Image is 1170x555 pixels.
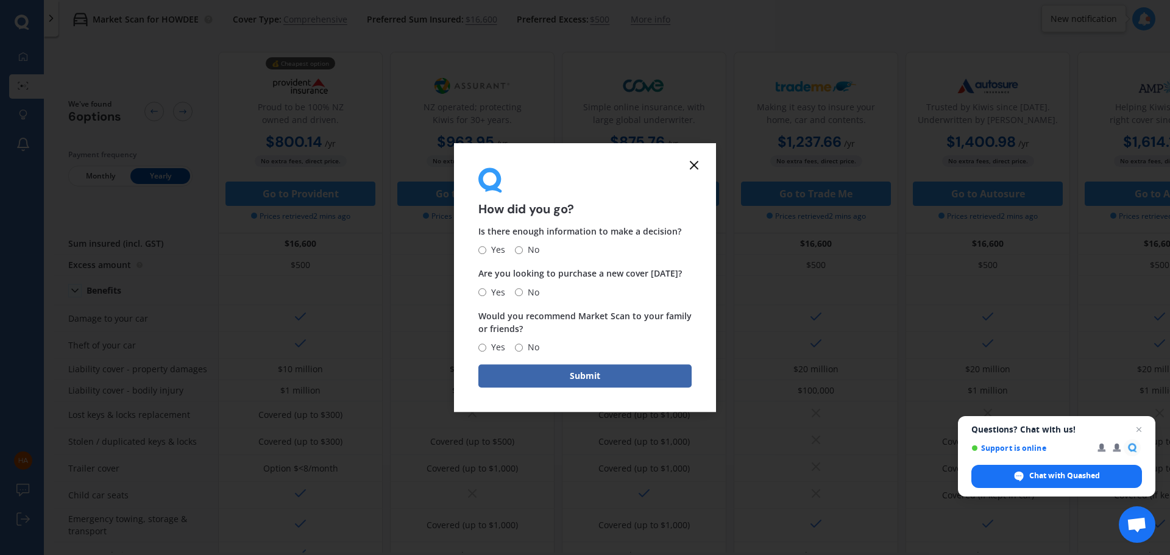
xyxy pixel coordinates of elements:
[478,226,681,238] span: Is there enough information to make a decision?
[478,344,486,352] input: Yes
[971,425,1142,434] span: Questions? Chat with us!
[478,364,692,387] button: Submit
[515,246,523,254] input: No
[486,243,505,258] span: Yes
[478,310,692,334] span: Would you recommend Market Scan to your family or friends?
[523,340,539,355] span: No
[523,285,539,300] span: No
[971,465,1142,488] span: Chat with Quashed
[515,288,523,296] input: No
[971,444,1089,453] span: Support is online
[478,268,682,280] span: Are you looking to purchase a new cover [DATE]?
[478,246,486,254] input: Yes
[478,288,486,296] input: Yes
[1119,506,1155,543] a: Open chat
[523,243,539,258] span: No
[1029,470,1100,481] span: Chat with Quashed
[478,168,692,216] div: How did you go?
[486,340,505,355] span: Yes
[515,344,523,352] input: No
[486,285,505,300] span: Yes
